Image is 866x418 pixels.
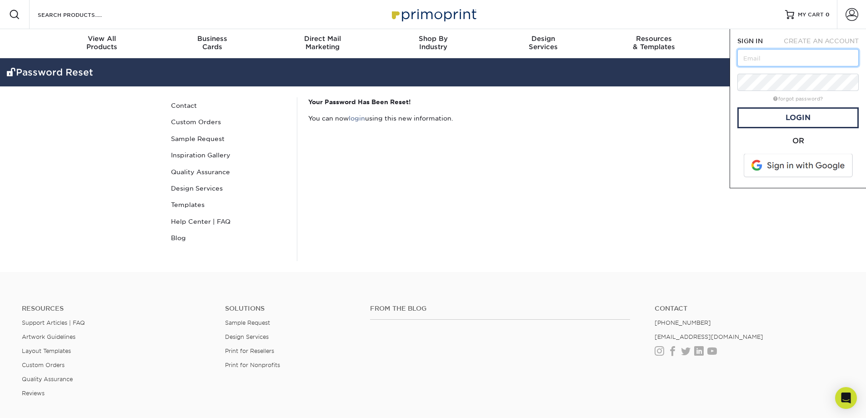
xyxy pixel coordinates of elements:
a: DesignServices [488,29,599,58]
a: Templates [167,196,290,213]
span: Business [157,35,267,43]
a: Support Articles | FAQ [22,319,85,326]
a: Inspiration Gallery [167,147,290,163]
iframe: Google Customer Reviews [2,390,77,415]
a: Sample Request [225,319,270,326]
span: SIGN IN [737,37,763,45]
a: Custom Orders [167,114,290,130]
a: Sample Request [167,131,290,147]
img: Primoprint [388,5,479,24]
a: Direct MailMarketing [267,29,378,58]
a: Contact& Support [709,29,820,58]
a: Shop ByIndustry [378,29,488,58]
a: Design Services [225,333,269,340]
span: Resources [599,35,709,43]
a: Login [737,107,859,128]
input: Email [737,49,859,66]
span: Contact [709,35,820,43]
h4: Solutions [225,305,356,312]
span: 0 [826,11,830,18]
a: login [349,115,365,122]
a: [PHONE_NUMBER] [655,319,711,326]
a: Quality Assurance [22,376,73,383]
a: Resources& Templates [599,29,709,58]
div: & Support [709,35,820,51]
p: You can now using this new information. [308,114,695,123]
strong: Your Password Has Been Reset! [308,98,411,106]
a: Quality Assurance [167,164,290,180]
a: Contact [167,97,290,114]
a: Artwork Guidelines [22,333,75,340]
span: View All [47,35,157,43]
a: Design Services [167,180,290,196]
span: Shop By [378,35,488,43]
span: CREATE AN ACCOUNT [784,37,859,45]
a: Print for Nonprofits [225,362,280,368]
div: Products [47,35,157,51]
div: Services [488,35,599,51]
a: BusinessCards [157,29,267,58]
span: Design [488,35,599,43]
div: & Templates [599,35,709,51]
div: Industry [378,35,488,51]
a: Custom Orders [22,362,65,368]
a: View AllProducts [47,29,157,58]
div: OR [737,136,859,146]
a: Blog [167,230,290,246]
div: Open Intercom Messenger [835,387,857,409]
a: forgot password? [773,96,823,102]
input: SEARCH PRODUCTS..... [37,9,125,20]
a: Print for Resellers [225,347,274,354]
a: [EMAIL_ADDRESS][DOMAIN_NAME] [655,333,763,340]
h4: Resources [22,305,211,312]
div: Marketing [267,35,378,51]
span: Direct Mail [267,35,378,43]
a: Contact [655,305,844,312]
span: MY CART [798,11,824,19]
h4: From the Blog [370,305,630,312]
div: Cards [157,35,267,51]
a: Help Center | FAQ [167,213,290,230]
a: Layout Templates [22,347,71,354]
